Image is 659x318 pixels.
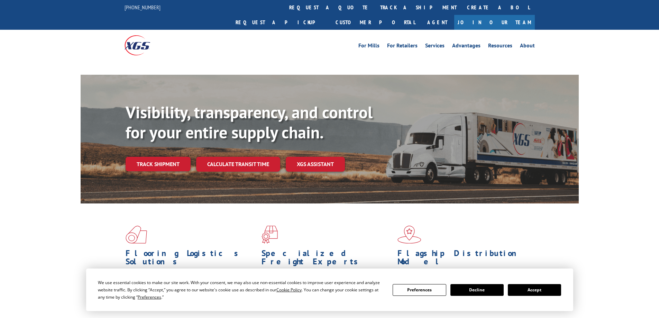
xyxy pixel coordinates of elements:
[126,157,191,171] a: Track shipment
[98,279,384,301] div: We use essential cookies to make our site work. With your consent, we may also use non-essential ...
[126,249,256,269] h1: Flooring Logistics Solutions
[393,284,446,296] button: Preferences
[230,15,330,30] a: Request a pickup
[86,269,573,311] div: Cookie Consent Prompt
[425,43,445,51] a: Services
[397,226,421,244] img: xgs-icon-flagship-distribution-model-red
[387,43,418,51] a: For Retailers
[450,284,504,296] button: Decline
[452,43,480,51] a: Advantages
[488,43,512,51] a: Resources
[397,249,528,269] h1: Flagship Distribution Model
[196,157,280,172] a: Calculate transit time
[126,101,373,143] b: Visibility, transparency, and control for your entire supply chain.
[126,226,147,244] img: xgs-icon-total-supply-chain-intelligence-red
[125,4,161,11] a: [PHONE_NUMBER]
[330,15,420,30] a: Customer Portal
[420,15,454,30] a: Agent
[138,294,161,300] span: Preferences
[454,15,535,30] a: Join Our Team
[358,43,379,51] a: For Mills
[286,157,345,172] a: XGS ASSISTANT
[520,43,535,51] a: About
[276,287,302,293] span: Cookie Policy
[262,249,392,269] h1: Specialized Freight Experts
[508,284,561,296] button: Accept
[262,226,278,244] img: xgs-icon-focused-on-flooring-red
